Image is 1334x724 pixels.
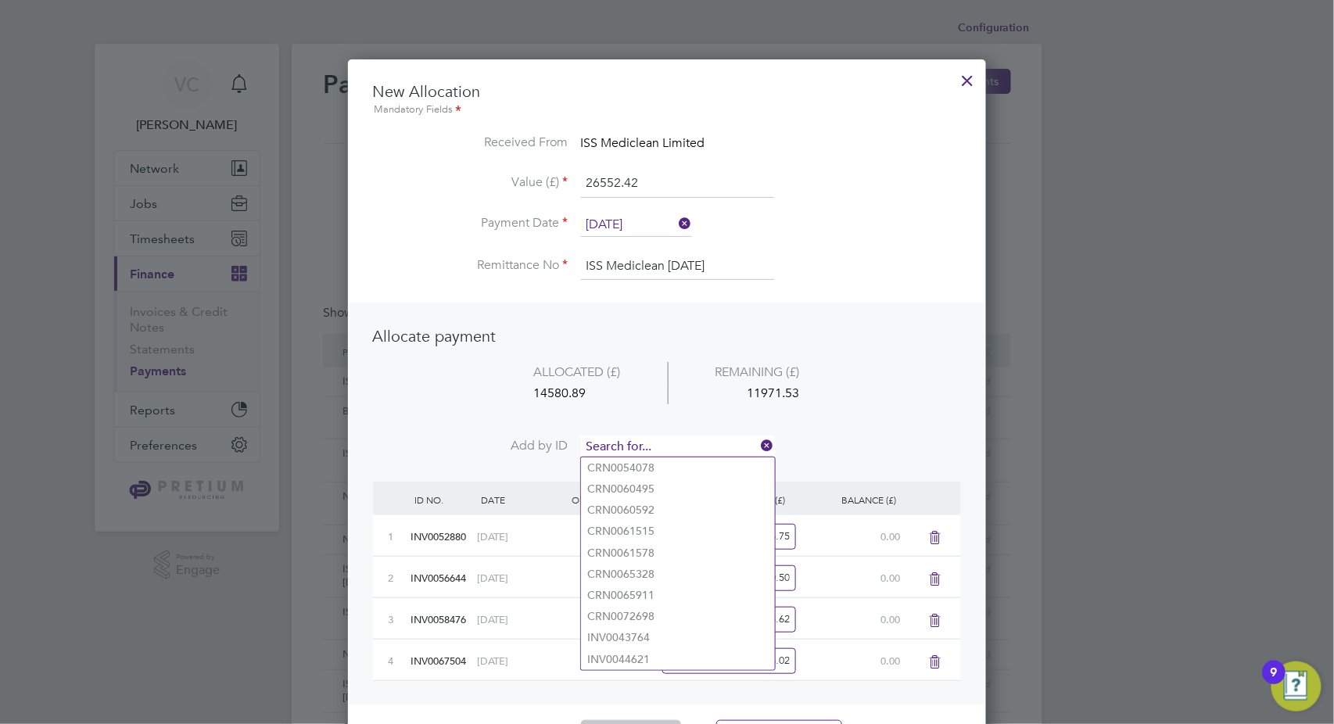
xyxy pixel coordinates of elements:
[581,135,705,151] span: ISS Mediclean Limited
[581,500,775,521] li: CRN0060592
[411,557,477,597] div: INV0056644
[389,557,411,597] div: 2
[581,627,775,648] li: INV0043764
[478,640,544,680] div: [DATE]
[581,457,775,478] li: CRN0054078
[411,598,477,639] div: INV0058476
[581,478,775,500] li: CRN0060495
[389,515,411,556] div: 1
[581,543,775,564] li: CRN0061578
[581,649,775,670] li: INV0044621
[389,598,411,639] div: 3
[411,515,477,556] div: INV0052880
[478,557,544,597] div: [DATE]
[478,482,544,518] div: DATE
[581,213,692,237] input: Select one
[373,174,568,191] label: Value (£)
[581,435,774,459] input: Search for...
[544,482,655,518] div: OUTSTANDING (£)
[487,383,668,404] div: 14580.89
[544,598,655,639] div: 1,515.62
[789,482,900,518] div: BALANCE (£)
[581,606,775,627] li: CRN0072698
[373,102,961,119] div: Mandatory Fields
[373,134,568,151] label: Received From
[789,640,900,680] div: 0.00
[581,521,775,542] li: CRN0061515
[544,557,655,597] div: 2,330.50
[668,362,847,383] div: REMAINING (£)
[789,515,900,556] div: 0.00
[411,482,477,518] div: ID NO.
[389,640,411,680] div: 4
[373,326,961,346] h3: Allocate payment
[478,598,544,639] div: [DATE]
[373,257,568,274] label: Remittance No
[1271,672,1278,693] div: 9
[373,215,568,231] label: Payment Date
[511,438,568,454] span: Add by ID
[544,515,655,556] div: 4,036.75
[411,640,477,680] div: INV0067504
[487,362,668,383] div: ALLOCATED (£)
[789,557,900,597] div: 0.00
[373,81,961,119] h3: New Allocation
[668,383,847,404] div: 11971.53
[544,640,655,680] div: 6,698.02
[1271,661,1321,711] button: Open Resource Center, 9 new notifications
[581,564,775,585] li: CRN0065328
[581,585,775,606] li: CRN0065911
[789,598,900,639] div: 0.00
[478,515,544,556] div: [DATE]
